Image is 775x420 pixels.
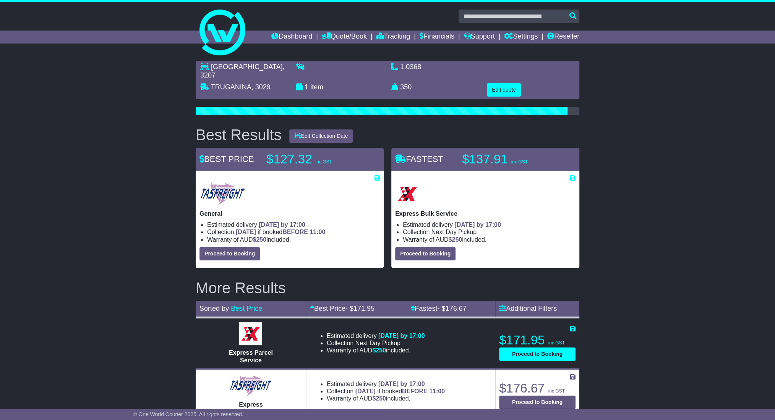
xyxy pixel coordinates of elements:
p: Express Bulk Service [395,210,576,217]
p: $171.95 [499,333,576,348]
h2: More Results [196,279,579,296]
li: Warranty of AUD included. [403,236,576,243]
span: inc GST [548,340,564,346]
span: - $ [437,305,466,312]
span: © One World Courier 2025. All rights reserved. [133,411,243,417]
button: Proceed to Booking [499,396,576,409]
span: 11:00 [310,229,325,235]
span: TRUGANINA [211,83,251,91]
span: 1.0368 [400,63,421,71]
p: $176.67 [499,381,576,396]
button: Proceed to Booking [199,247,260,260]
span: $ [372,395,386,402]
a: Quote/Book [322,31,367,44]
span: [GEOGRAPHIC_DATA] [211,63,282,71]
span: BEFORE [282,229,308,235]
span: [DATE] [236,229,256,235]
button: Proceed to Booking [395,247,456,260]
span: inc GST [511,159,527,165]
span: [DATE] by 17:00 [378,333,425,339]
a: Reseller [547,31,579,44]
span: [DATE] by 17:00 [259,221,305,228]
span: [DATE] by 17:00 [454,221,501,228]
li: Estimated delivery [327,380,445,388]
img: Border Express: Express Parcel Service [239,322,262,345]
span: $ [372,347,386,354]
a: Additional Filters [499,305,557,312]
li: Collection [403,228,576,236]
p: $127.32 [266,152,362,167]
span: 250 [452,236,462,243]
img: Tasfreight: General [199,182,246,206]
p: General [199,210,380,217]
span: 250 [256,236,266,243]
a: Financials [420,31,454,44]
button: Edit Collection Date [289,129,353,143]
a: Best Price [231,305,262,312]
li: Warranty of AUD included. [207,236,380,243]
li: Collection [327,388,445,395]
a: Best Price- $171.95 [310,305,375,312]
li: Estimated delivery [207,221,380,228]
span: inc GST [548,388,564,394]
span: BEST PRICE [199,154,254,164]
a: Settings [504,31,538,44]
li: Estimated delivery [327,332,425,339]
li: Estimated delivery [403,221,576,228]
img: Border Express: Express Bulk Service [395,182,420,206]
span: 250 [376,395,386,402]
li: Warranty of AUD included. [327,395,445,402]
span: 11:00 [429,388,445,394]
span: Next Day Pickup [431,229,477,235]
a: Fastest- $176.67 [410,305,466,312]
div: Best Results [192,126,285,143]
span: if booked [355,388,445,394]
span: - $ [345,305,375,312]
a: Dashboard [271,31,312,44]
button: Proceed to Booking [499,347,576,361]
span: $ [253,236,266,243]
span: Express [239,401,263,408]
span: , 3029 [251,83,271,91]
span: item [310,83,323,91]
span: Sorted by [199,305,229,312]
button: Edit quote [487,83,521,97]
span: 350 [400,83,412,91]
img: Tasfreight: Express [229,374,272,397]
span: $ [448,236,462,243]
li: Collection [207,228,380,236]
span: 171.95 [353,305,375,312]
span: [DATE] [355,388,376,394]
span: , 3207 [200,63,284,79]
span: Next Day Pickup [355,340,400,346]
span: 1 [305,83,308,91]
span: inc GST [315,159,332,165]
span: 250 [376,347,386,354]
a: Tracking [376,31,410,44]
li: Collection [327,339,425,347]
span: FASTEST [395,154,443,164]
span: if booked [236,229,325,235]
li: Warranty of AUD included. [327,347,425,354]
span: Express Parcel Service [229,349,273,363]
span: [DATE] by 17:00 [378,381,425,387]
a: Support [464,31,495,44]
span: 176.67 [445,305,466,312]
span: BEFORE [402,388,428,394]
p: $137.91 [462,152,558,167]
